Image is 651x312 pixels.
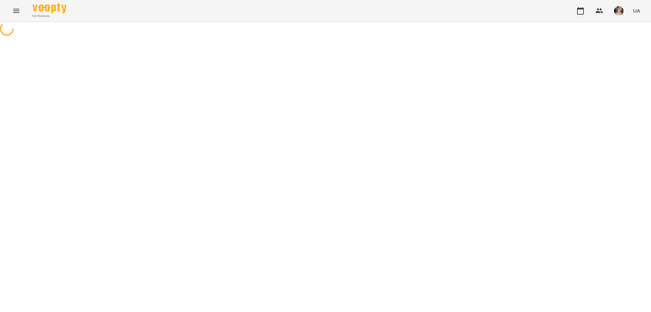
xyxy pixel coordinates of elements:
button: Menu [8,3,24,19]
img: Voopty Logo [33,3,66,13]
span: For Business [33,14,66,18]
button: UA [630,4,643,17]
img: 6afb9eb6cc617cb6866001ac461bd93f.JPG [614,6,624,16]
span: UA [633,7,640,14]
